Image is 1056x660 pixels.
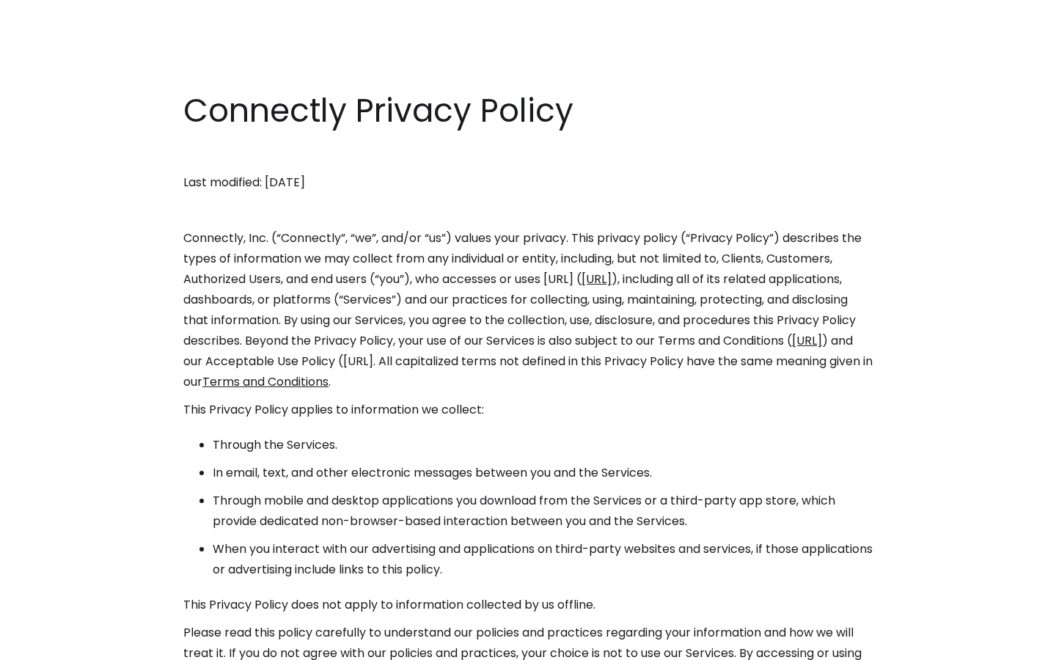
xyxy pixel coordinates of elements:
[183,144,873,165] p: ‍
[202,373,329,390] a: Terms and Conditions
[183,228,873,392] p: Connectly, Inc. (“Connectly”, “we”, and/or “us”) values your privacy. This privacy policy (“Priva...
[183,172,873,193] p: Last modified: [DATE]
[213,435,873,455] li: Through the Services.
[792,332,822,349] a: [URL]
[213,539,873,580] li: When you interact with our advertising and applications on third-party websites and services, if ...
[213,491,873,532] li: Through mobile and desktop applications you download from the Services or a third-party app store...
[183,595,873,615] p: This Privacy Policy does not apply to information collected by us offline.
[183,88,873,133] h1: Connectly Privacy Policy
[582,271,612,287] a: [URL]
[29,634,88,655] ul: Language list
[15,633,88,655] aside: Language selected: English
[183,200,873,221] p: ‍
[213,463,873,483] li: In email, text, and other electronic messages between you and the Services.
[183,400,873,420] p: This Privacy Policy applies to information we collect:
